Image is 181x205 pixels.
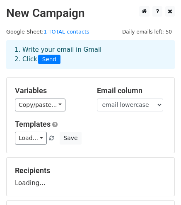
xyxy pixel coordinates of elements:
h5: Email column [97,86,167,95]
div: 1. Write your email in Gmail 2. Click [8,45,173,64]
a: Copy/paste... [15,99,65,111]
div: Loading... [15,166,166,188]
a: Daily emails left: 50 [119,29,175,35]
button: Save [60,132,81,145]
span: Daily emails left: 50 [119,27,175,36]
a: Load... [15,132,47,145]
a: Templates [15,120,51,128]
h5: Recipients [15,166,166,175]
h2: New Campaign [6,6,175,20]
small: Google Sheet: [6,29,89,35]
span: Send [38,55,60,65]
a: 1-TOTAL contacts [43,29,89,35]
h5: Variables [15,86,84,95]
